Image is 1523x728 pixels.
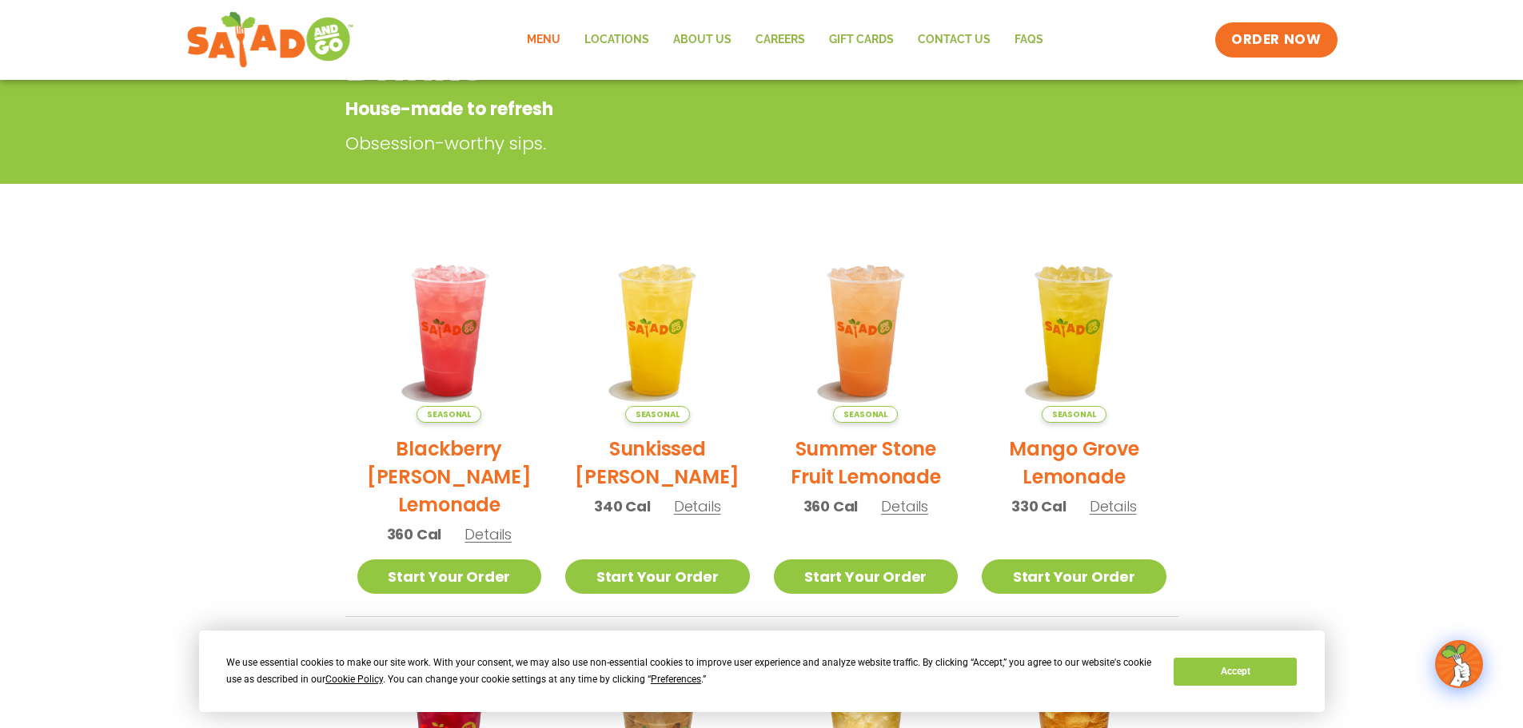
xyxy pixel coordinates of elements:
[982,435,1166,491] h2: Mango Grove Lemonade
[1011,495,1066,517] span: 330 Cal
[357,559,542,594] a: Start Your Order
[817,22,906,58] a: GIFT CARDS
[387,523,442,545] span: 360 Cal
[515,22,572,58] a: Menu
[661,22,744,58] a: About Us
[774,435,959,491] h2: Summer Stone Fruit Lemonade
[565,238,750,423] img: Product photo for Sunkissed Yuzu Lemonade
[1174,658,1297,686] button: Accept
[572,22,661,58] a: Locations
[464,524,512,544] span: Details
[186,8,355,72] img: new-SAG-logo-768×292
[625,406,690,423] span: Seasonal
[357,238,542,423] img: Product photo for Blackberry Bramble Lemonade
[1042,406,1106,423] span: Seasonal
[417,406,481,423] span: Seasonal
[744,22,817,58] a: Careers
[345,130,1057,157] p: Obsession-worthy sips.
[565,435,750,491] h2: Sunkissed [PERSON_NAME]
[651,674,701,685] span: Preferences
[803,495,859,517] span: 360 Cal
[881,496,928,516] span: Details
[1003,22,1055,58] a: FAQs
[594,495,651,517] span: 340 Cal
[515,22,1055,58] nav: Menu
[1437,642,1481,686] img: wpChatIcon
[357,435,542,519] h2: Blackberry [PERSON_NAME] Lemonade
[774,559,959,594] a: Start Your Order
[906,22,1003,58] a: Contact Us
[1215,22,1337,58] a: ORDER NOW
[833,406,898,423] span: Seasonal
[982,559,1166,594] a: Start Your Order
[325,674,383,685] span: Cookie Policy
[1231,30,1321,50] span: ORDER NOW
[1090,496,1137,516] span: Details
[674,496,721,516] span: Details
[565,559,750,594] a: Start Your Order
[982,238,1166,423] img: Product photo for Mango Grove Lemonade
[199,631,1325,712] div: Cookie Consent Prompt
[774,238,959,423] img: Product photo for Summer Stone Fruit Lemonade
[226,654,1154,688] div: We use essential cookies to make our site work. With your consent, we may also use non-essential ...
[345,96,1050,122] p: House-made to refresh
